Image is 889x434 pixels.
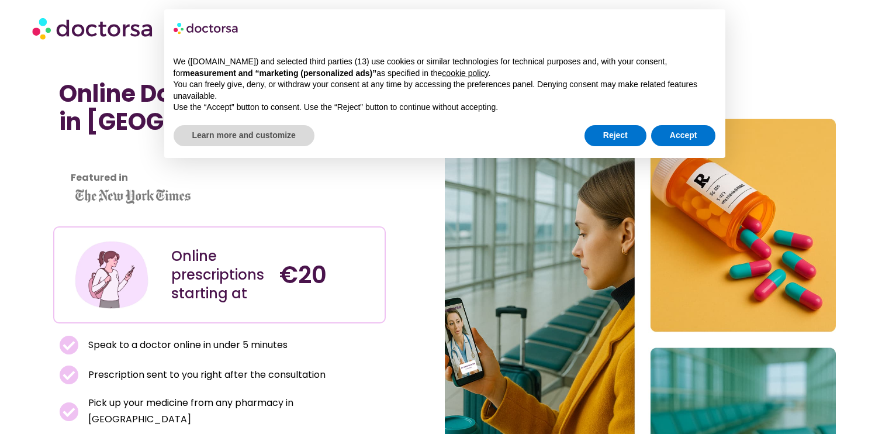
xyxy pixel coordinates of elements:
a: cookie policy [442,68,488,78]
h1: Online Doctor Prescription in [GEOGRAPHIC_DATA] [59,80,380,136]
span: Speak to a doctor online in under 5 minutes [85,337,288,353]
img: Illustration depicting a young woman in a casual outfit, engaged with her smartphone. She has a p... [73,236,150,314]
h4: €20 [279,261,376,289]
p: We ([DOMAIN_NAME]) and selected third parties (13) use cookies or similar technologies for techni... [174,56,716,79]
button: Accept [651,125,716,146]
p: You can freely give, deny, or withdraw your consent at any time by accessing the preferences pane... [174,79,716,102]
span: Pick up your medicine from any pharmacy in [GEOGRAPHIC_DATA] [85,395,380,428]
button: Reject [584,125,646,146]
strong: Featured in [71,171,128,184]
img: logo [174,19,239,37]
p: Use the “Accept” button to consent. Use the “Reject” button to continue without accepting. [174,102,716,113]
button: Learn more and customize [174,125,314,146]
iframe: Customer reviews powered by Trustpilot [59,147,234,161]
iframe: Customer reviews powered by Trustpilot [59,161,380,175]
div: Online prescriptions starting at [171,247,268,303]
span: Prescription sent to you right after the consultation [85,367,326,383]
strong: measurement and “marketing (personalized ads)” [183,68,376,78]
